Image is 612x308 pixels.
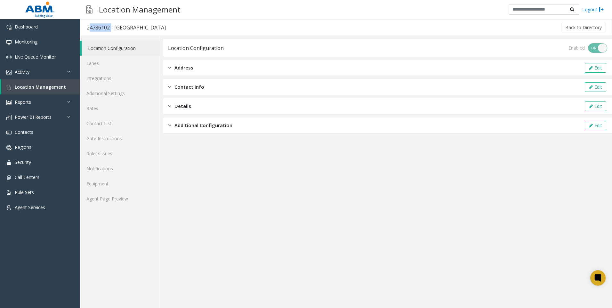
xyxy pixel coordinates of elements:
[168,44,224,52] div: Location Configuration
[15,84,66,90] span: Location Management
[6,25,12,30] img: 'icon'
[6,130,12,135] img: 'icon'
[80,116,160,131] a: Contact List
[15,114,52,120] span: Power BI Reports
[568,45,585,51] div: Enabled
[15,129,33,135] span: Contacts
[15,54,56,60] span: Live Queue Monitor
[15,174,39,180] span: Call Centers
[1,79,80,94] a: Location Management
[585,101,606,111] button: Edit
[174,122,232,129] span: Additional Configuration
[80,191,160,206] a: Agent Page Preview
[6,40,12,45] img: 'icon'
[6,145,12,150] img: 'icon'
[82,41,160,56] a: Location Configuration
[80,86,160,101] a: Additional Settings
[174,83,204,91] span: Contact Info
[15,204,45,210] span: Agent Services
[80,146,160,161] a: Rules/Issues
[6,100,12,105] img: 'icon'
[6,70,12,75] img: 'icon'
[168,83,171,91] img: closed
[15,159,31,165] span: Security
[80,56,160,71] a: Lanes
[582,6,604,13] a: Logout
[86,2,93,17] img: pageIcon
[6,175,12,180] img: 'icon'
[585,63,606,73] button: Edit
[15,99,31,105] span: Reports
[80,176,160,191] a: Equipment
[15,69,29,75] span: Activity
[6,160,12,165] img: 'icon'
[174,102,191,110] span: Details
[15,39,37,45] span: Monitoring
[561,23,606,32] button: Back to Directory
[87,23,166,32] div: 24786102 - [GEOGRAPHIC_DATA]
[15,189,34,195] span: Rule Sets
[15,144,31,150] span: Regions
[80,101,160,116] a: Rates
[80,71,160,86] a: Integrations
[6,85,12,90] img: 'icon'
[168,122,171,129] img: closed
[96,2,184,17] h3: Location Management
[168,102,171,110] img: closed
[585,82,606,92] button: Edit
[80,161,160,176] a: Notifications
[80,131,160,146] a: Gate Instructions
[585,121,606,130] button: Edit
[168,64,171,71] img: closed
[599,6,604,13] img: logout
[15,24,38,30] span: Dashboard
[174,64,193,71] span: Address
[6,55,12,60] img: 'icon'
[6,190,12,195] img: 'icon'
[6,205,12,210] img: 'icon'
[6,115,12,120] img: 'icon'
